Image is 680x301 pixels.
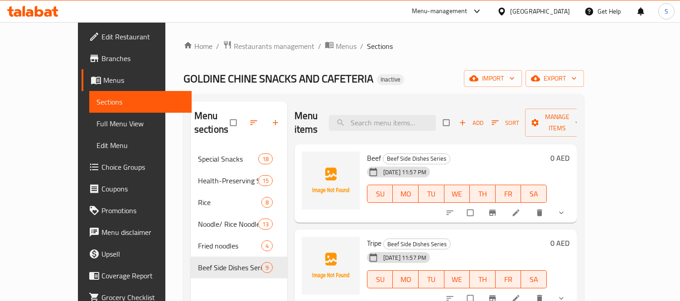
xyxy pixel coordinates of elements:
[533,73,577,84] span: export
[438,114,457,131] span: Select section
[198,240,261,251] span: Fried noodles
[419,270,444,288] button: TU
[191,148,287,170] div: Special Snacks18
[457,116,486,130] button: Add
[473,187,492,201] span: TH
[191,213,287,235] div: Noodle/ Rice Noodle13
[262,198,272,207] span: 8
[101,248,184,259] span: Upsell
[82,178,192,200] a: Coupons
[525,109,589,137] button: Manage items
[198,219,258,229] span: Noodle/ Rice Noodle
[234,41,314,52] span: Restaurants management
[183,41,212,52] a: Home
[470,270,496,288] button: TH
[482,203,504,223] button: Branch-specific-item
[496,270,521,288] button: FR
[101,205,184,216] span: Promotions
[82,69,192,91] a: Menus
[302,152,360,210] img: Beef
[377,74,404,85] div: Inactive
[448,187,467,201] span: WE
[521,185,547,203] button: SA
[258,175,273,186] div: items
[89,91,192,113] a: Sections
[82,26,192,48] a: Edit Restaurant
[371,187,389,201] span: SU
[194,109,230,136] h2: Menu sections
[183,40,584,52] nav: breadcrumb
[367,270,393,288] button: SU
[101,53,184,64] span: Branches
[259,220,272,229] span: 13
[261,197,273,208] div: items
[258,219,273,229] div: items
[550,237,569,249] h6: 0 AED
[89,134,192,156] a: Edit Menu
[101,227,184,238] span: Menu disclaimer
[377,76,404,83] span: Inactive
[383,153,450,164] span: Beef Side Dishes Series
[471,73,515,84] span: import
[419,185,444,203] button: TU
[216,41,219,52] li: /
[393,185,419,203] button: MO
[198,262,261,273] span: Beef Side Dishes Series
[380,168,430,177] span: [DATE] 11:57 PM
[223,40,314,52] a: Restaurants management
[665,6,668,16] span: S
[360,41,363,52] li: /
[510,6,570,16] div: [GEOGRAPHIC_DATA]
[521,270,547,288] button: SA
[198,197,261,208] span: Rice
[225,114,244,131] span: Select all sections
[336,41,357,52] span: Menus
[393,270,419,288] button: MO
[470,185,496,203] button: TH
[489,116,521,130] button: Sort
[294,109,318,136] h2: Menu items
[464,70,522,87] button: import
[412,6,468,17] div: Menu-management
[384,239,450,249] span: Beef Side Dishes Series
[101,162,184,172] span: Choice Groups
[191,170,287,191] div: Health-Preserving Stew Pot Series15
[261,240,273,251] div: items
[422,187,441,201] span: TU
[367,41,393,52] span: Sections
[262,263,272,272] span: 9
[302,237,360,295] img: Tripe
[557,208,566,217] svg: Show Choices
[89,113,192,134] a: Full Menu View
[511,208,522,217] a: Edit menu item
[262,242,272,250] span: 4
[367,151,381,165] span: Beef
[550,152,569,164] h6: 0 AED
[396,273,415,286] span: MO
[496,185,521,203] button: FR
[486,116,525,130] span: Sort items
[198,153,258,164] div: Special Snacks
[258,153,273,164] div: items
[318,41,321,52] li: /
[396,187,415,201] span: MO
[82,48,192,69] a: Branches
[191,144,287,282] nav: Menu sections
[259,155,272,163] span: 18
[183,68,373,89] span: GOLDINE CHINE SNACKS AND CAFETERIA
[191,257,287,278] div: Beef Side Dishes Series9
[329,115,436,131] input: search
[191,235,287,257] div: Fried noodles4
[492,118,519,128] span: Sort
[380,253,430,262] span: [DATE] 11:57 PM
[325,40,357,52] a: Menus
[448,273,467,286] span: WE
[261,262,273,273] div: items
[259,177,272,185] span: 15
[198,175,258,186] span: Health-Preserving Stew Pot Series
